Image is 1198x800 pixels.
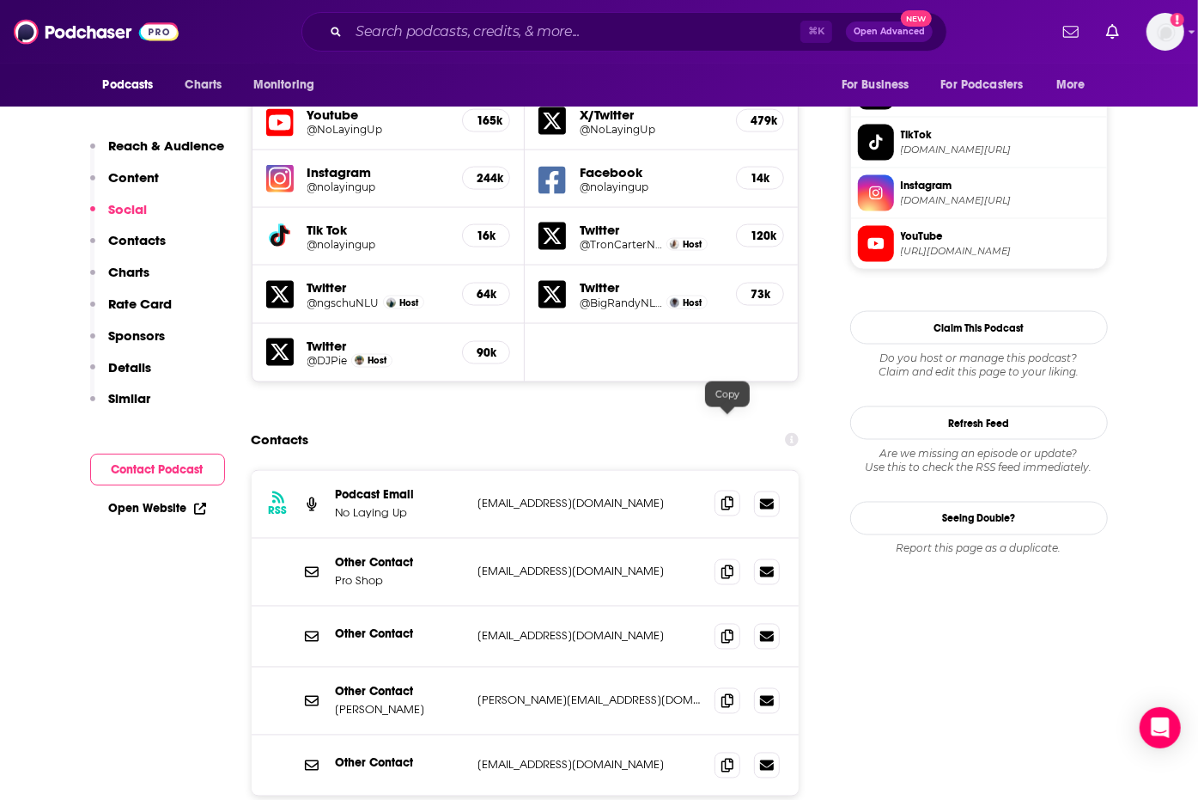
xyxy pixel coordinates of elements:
[751,229,769,243] h5: 120k
[1146,13,1184,51] button: Show profile menu
[1171,13,1184,27] svg: Add a profile image
[842,73,909,97] span: For Business
[109,296,173,312] p: Rate Card
[846,21,933,42] button: Open AdvancedNew
[336,574,465,589] p: Pro Shop
[751,287,769,302] h5: 73k
[307,296,380,309] a: @ngschuNLU
[336,627,465,642] p: Other Contact
[930,69,1049,101] button: open menu
[336,756,465,771] p: Other Contact
[91,69,176,101] button: open menu
[103,73,154,97] span: Podcasts
[399,297,418,308] span: Host
[477,345,496,360] h5: 90k
[109,169,160,186] p: Content
[751,171,769,186] h5: 14k
[307,164,449,180] h5: Instagram
[858,226,1100,262] a: YouTube[URL][DOMAIN_NAME]
[349,18,800,46] input: Search podcasts, credits, & more...
[174,69,233,101] a: Charts
[336,488,465,503] p: Podcast Email
[266,165,294,192] img: iconImage
[90,232,167,264] button: Contacts
[14,15,179,48] img: Podchaser - Follow, Share and Rate Podcasts
[301,12,947,52] div: Search podcasts, credits, & more...
[580,238,662,251] a: @TronCarterNLU
[1056,73,1085,97] span: More
[850,447,1108,474] div: Are we missing an episode or update? Use this to check the RSS feed immediately.
[580,107,722,123] h5: X/Twitter
[580,296,662,309] a: @BigRandyNLU
[1044,69,1107,101] button: open menu
[252,424,309,456] h2: Contacts
[580,279,722,296] h5: Twitter
[355,356,364,365] img: D.J. Piehowski
[478,497,702,511] p: [EMAIL_ADDRESS][DOMAIN_NAME]
[90,201,148,233] button: Social
[336,703,465,718] p: [PERSON_NAME]
[850,351,1108,379] div: Claim and edit this page to your liking.
[580,180,722,193] h5: @nolayingup
[307,180,449,193] a: @nolayingup
[478,758,702,773] p: [EMAIL_ADDRESS][DOMAIN_NAME]
[307,354,348,367] a: @DJPie
[307,238,449,251] a: @nolayingup
[185,73,222,97] span: Charts
[90,390,151,422] button: Similar
[109,390,151,406] p: Similar
[336,685,465,699] p: Other Contact
[90,327,166,359] button: Sponsors
[670,298,679,308] img: Phil Landes
[683,239,702,250] span: Host
[307,338,449,354] h5: Twitter
[478,565,702,579] p: [EMAIL_ADDRESS][DOMAIN_NAME]
[90,264,150,296] button: Charts
[90,169,160,201] button: Content
[307,123,449,136] a: @NoLayingUp
[109,264,150,280] p: Charts
[269,504,288,518] h3: RSS
[109,327,166,344] p: Sponsors
[109,137,225,154] p: Reach & Audience
[854,27,925,36] span: Open Advanced
[1099,17,1126,46] a: Show notifications dropdown
[477,113,496,128] h5: 165k
[580,123,722,136] h5: @NoLayingUp
[90,454,225,485] button: Contact Podcast
[477,229,496,243] h5: 16k
[478,693,702,708] p: [PERSON_NAME][EMAIL_ADDRESS][DOMAIN_NAME]
[477,287,496,302] h5: 64k
[580,164,722,180] h5: Facebook
[241,69,337,101] button: open menu
[901,144,1100,156] span: tiktok.com/@nolayingup
[901,245,1100,258] span: https://www.youtube.com/@NoLayingUp
[941,73,1024,97] span: For Podcasters
[580,222,722,238] h5: Twitter
[670,240,679,249] a: Todd Schuster
[850,406,1108,440] button: Refresh Feed
[336,506,465,521] p: No Laying Up
[1140,707,1181,748] div: Open Intercom Messenger
[830,69,931,101] button: open menu
[1056,17,1085,46] a: Show notifications dropdown
[850,502,1108,535] a: Seeing Double?
[901,127,1100,143] span: TikTok
[307,107,449,123] h5: Youtube
[90,137,225,169] button: Reach & Audience
[336,556,465,571] p: Other Contact
[109,201,148,217] p: Social
[901,178,1100,193] span: Instagram
[368,355,386,366] span: Host
[386,298,396,308] img: Neil Schuster
[478,629,702,644] p: [EMAIL_ADDRESS][DOMAIN_NAME]
[307,279,449,296] h5: Twitter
